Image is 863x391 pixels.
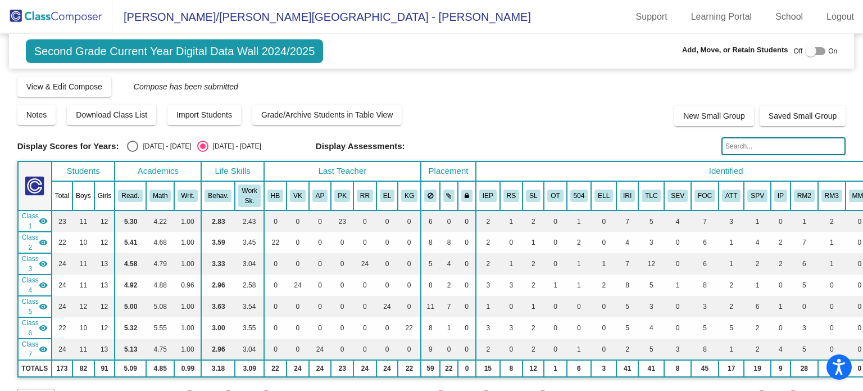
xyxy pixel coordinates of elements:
td: 8 [691,275,719,296]
span: Grade/Archive Students in Table View [261,110,393,119]
a: School [766,8,812,26]
td: 0 [376,253,398,275]
td: 0 [287,210,309,232]
span: Class 4 [22,275,39,295]
td: 0 [771,210,791,232]
td: 1 [544,275,566,296]
td: 3 [500,317,523,339]
th: Academics [115,161,201,181]
th: 504 Plan [567,181,592,210]
td: 1 [591,253,616,275]
td: 1 [818,253,846,275]
td: 4 [616,232,638,253]
button: Grade/Archive Students in Table View [252,105,402,125]
td: 0 [818,296,846,317]
td: 0 [353,232,376,253]
td: 0 [398,253,421,275]
span: Notes [26,110,47,119]
td: 0 [818,275,846,296]
td: 1 [476,296,500,317]
td: 7 [440,296,458,317]
th: Super Parent Volunteer [744,181,771,210]
th: Occupational Therapy [544,181,566,210]
a: Learning Portal [682,8,761,26]
td: 0 [500,232,523,253]
mat-icon: visibility [39,259,48,268]
td: 24 [353,253,376,275]
td: 11 [421,296,440,317]
td: 2 [523,210,544,232]
div: [DATE] - [DATE] [208,141,261,151]
td: 1.00 [174,210,201,232]
td: 2 [523,317,544,339]
td: 0 [458,232,476,253]
th: Heidi Bishar [264,181,287,210]
td: 1 [500,210,523,232]
td: 12 [94,317,115,339]
span: [PERSON_NAME]/[PERSON_NAME][GEOGRAPHIC_DATA] - [PERSON_NAME] [112,8,531,26]
td: 0 [376,232,398,253]
button: Saved Small Group [760,106,846,126]
button: Behav. [205,190,231,202]
th: Life Skills [201,161,264,181]
td: 7 [691,210,719,232]
td: 2 [523,253,544,275]
td: 0 [771,275,791,296]
td: 1 [664,275,691,296]
td: 22 [52,232,72,253]
button: Writ. [178,190,198,202]
td: 3 [638,232,664,253]
button: ELL [594,190,613,202]
span: Class 1 [22,211,39,231]
td: 4.58 [115,253,146,275]
span: Saved Small Group [769,111,837,120]
td: 12 [638,253,664,275]
td: 0 [331,275,353,296]
td: 5 [638,275,664,296]
button: HB [267,190,283,202]
a: Support [627,8,676,26]
td: 23 [52,210,72,232]
span: Class 3 [22,254,39,274]
th: Boys [72,181,94,210]
button: VK [290,190,306,202]
td: 0 [264,317,287,339]
td: 5.30 [115,210,146,232]
td: 5 [421,253,440,275]
td: 4 [744,232,771,253]
td: 0 [591,296,616,317]
td: 5 [616,296,638,317]
td: 12 [94,296,115,317]
td: 1 [744,275,771,296]
td: 0 [376,275,398,296]
td: 5 [791,275,818,296]
td: 11 [72,253,94,275]
td: 1.00 [174,317,201,339]
td: 22 [264,232,287,253]
td: 4.68 [146,232,174,253]
button: Read. [118,190,143,202]
span: Add, Move, or Retain Students [682,44,788,56]
td: 23 [331,210,353,232]
th: Keep with students [440,181,458,210]
td: 1.00 [174,253,201,275]
th: Rebecca Randolph [353,181,376,210]
button: IP [774,190,787,202]
span: Display Scores for Years: [17,141,119,151]
th: English Language Learner [591,181,616,210]
td: 0 [309,232,331,253]
button: RM3 [821,190,842,202]
td: 0 [664,232,691,253]
td: 0 [591,232,616,253]
th: Patricia King [331,181,353,210]
td: 3 [719,210,744,232]
th: Placement [421,161,476,181]
td: 0 [544,210,566,232]
td: 2 [818,210,846,232]
button: FOC [694,190,715,202]
td: 1 [567,210,592,232]
th: Focusing Concerns [691,181,719,210]
button: RS [503,190,519,202]
td: 0 [458,317,476,339]
button: AP [312,190,328,202]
